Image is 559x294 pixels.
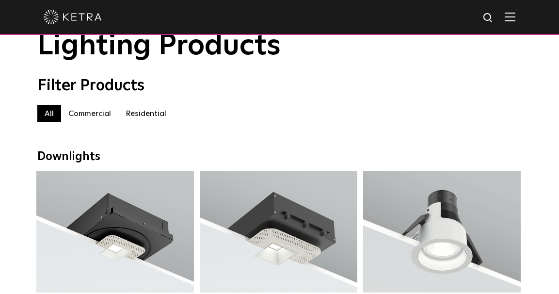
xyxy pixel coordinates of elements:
[118,105,174,122] label: Residential
[44,10,102,24] img: ketra-logo-2019-white
[482,12,495,24] img: search icon
[37,32,281,61] span: Lighting Products
[505,12,515,21] img: Hamburger%20Nav.svg
[37,77,522,95] div: Filter Products
[37,105,61,122] label: All
[37,150,522,164] div: Downlights
[61,105,118,122] label: Commercial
